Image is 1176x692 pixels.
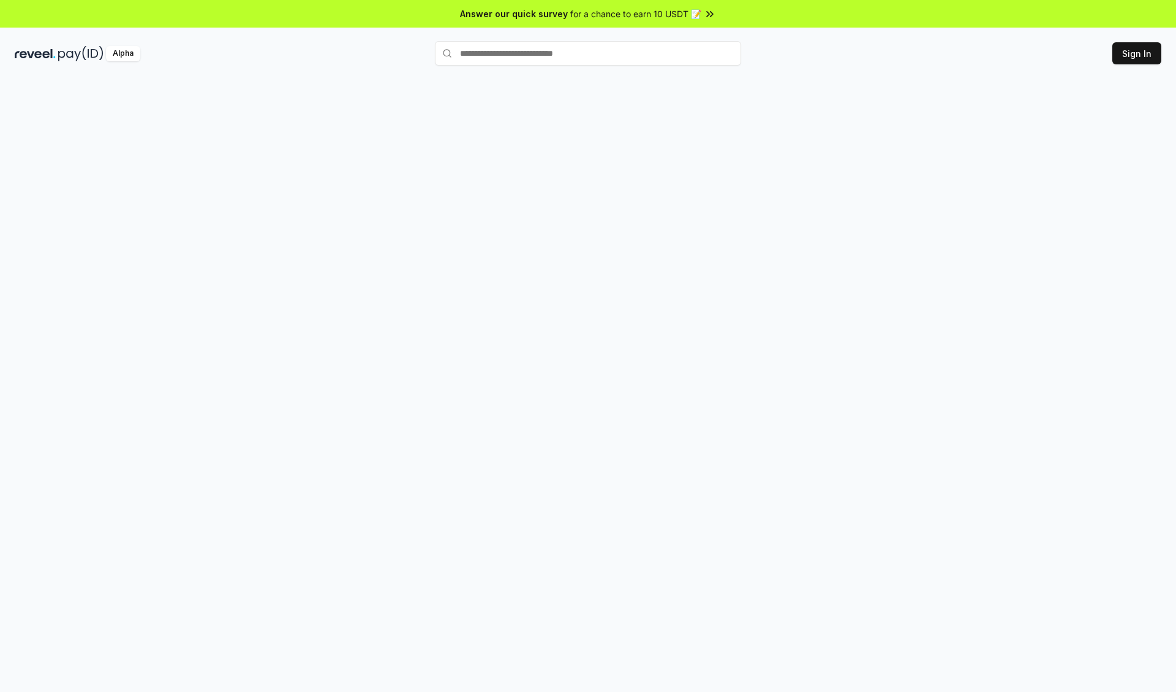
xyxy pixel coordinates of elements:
img: pay_id [58,46,104,61]
img: reveel_dark [15,46,56,61]
span: for a chance to earn 10 USDT 📝 [570,7,701,20]
span: Answer our quick survey [460,7,568,20]
div: Alpha [106,46,140,61]
button: Sign In [1112,42,1161,64]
